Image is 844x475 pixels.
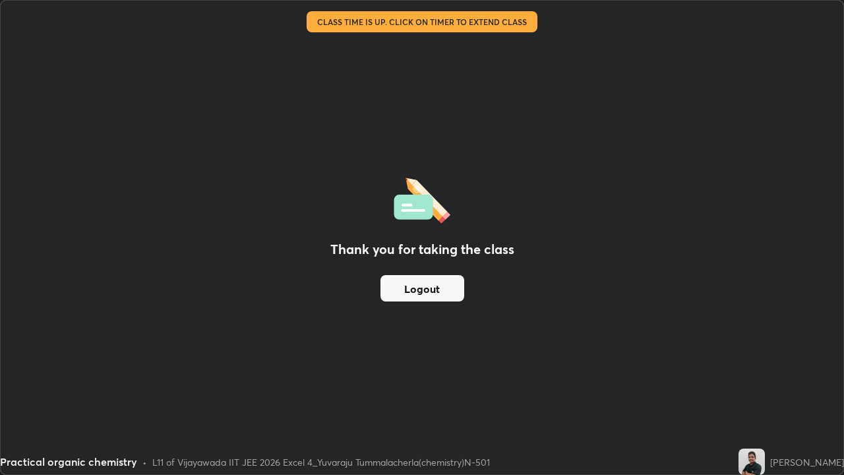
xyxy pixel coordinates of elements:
[738,449,765,475] img: c547916ed39d4cb9837da95068f59e5d.jpg
[770,455,844,469] div: [PERSON_NAME]
[330,239,514,259] h2: Thank you for taking the class
[380,275,464,301] button: Logout
[394,174,450,224] img: offlineFeedback.1438e8b3.svg
[152,455,490,469] div: L11 of Vijayawada IIT JEE 2026 Excel 4_Yuvaraju Tummalacherla(chemistry)N-501
[142,455,147,469] div: •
